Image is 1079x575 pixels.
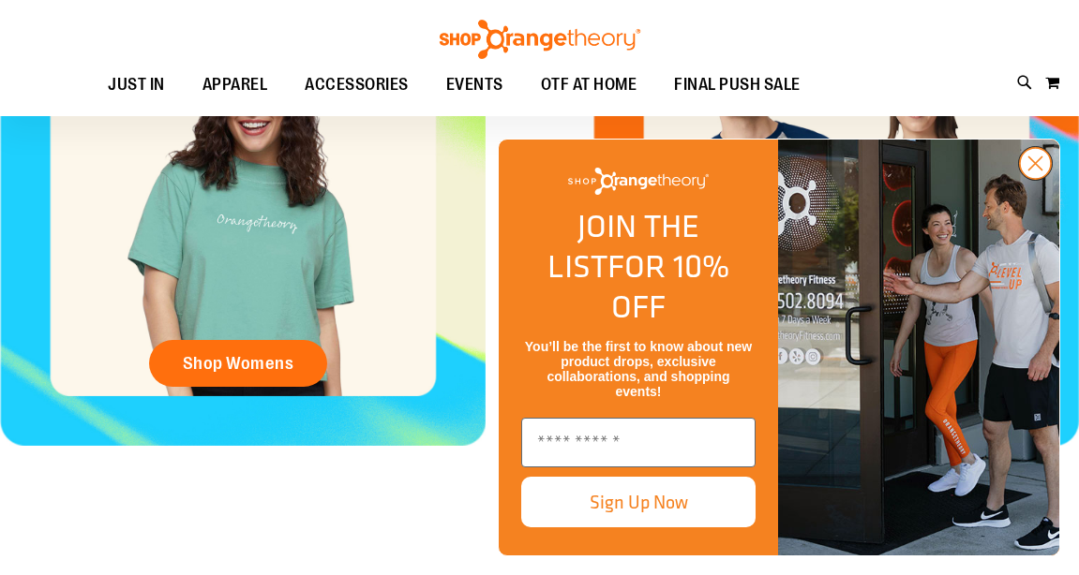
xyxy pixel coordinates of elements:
[305,64,409,106] span: ACCESSORIES
[149,340,327,387] a: Shop Womens
[521,477,756,527] button: Sign Up Now
[547,202,699,289] span: JOIN THE LIST
[1018,146,1053,181] button: Close dialog
[521,418,756,467] input: Enter email
[479,120,1079,575] div: FLYOUT Form
[568,168,709,195] img: Shop Orangetheory
[202,64,268,106] span: APPAREL
[607,243,729,330] span: FOR 10% OFF
[541,64,637,106] span: OTF AT HOME
[525,339,752,399] span: You’ll be the first to know about new product drops, exclusive collaborations, and shopping events!
[446,64,503,106] span: EVENTS
[437,20,643,59] img: Shop Orangetheory
[108,64,165,106] span: JUST IN
[674,64,801,106] span: FINAL PUSH SALE
[778,140,1059,555] img: Shop Orangtheory
[183,353,294,374] span: Shop Womens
